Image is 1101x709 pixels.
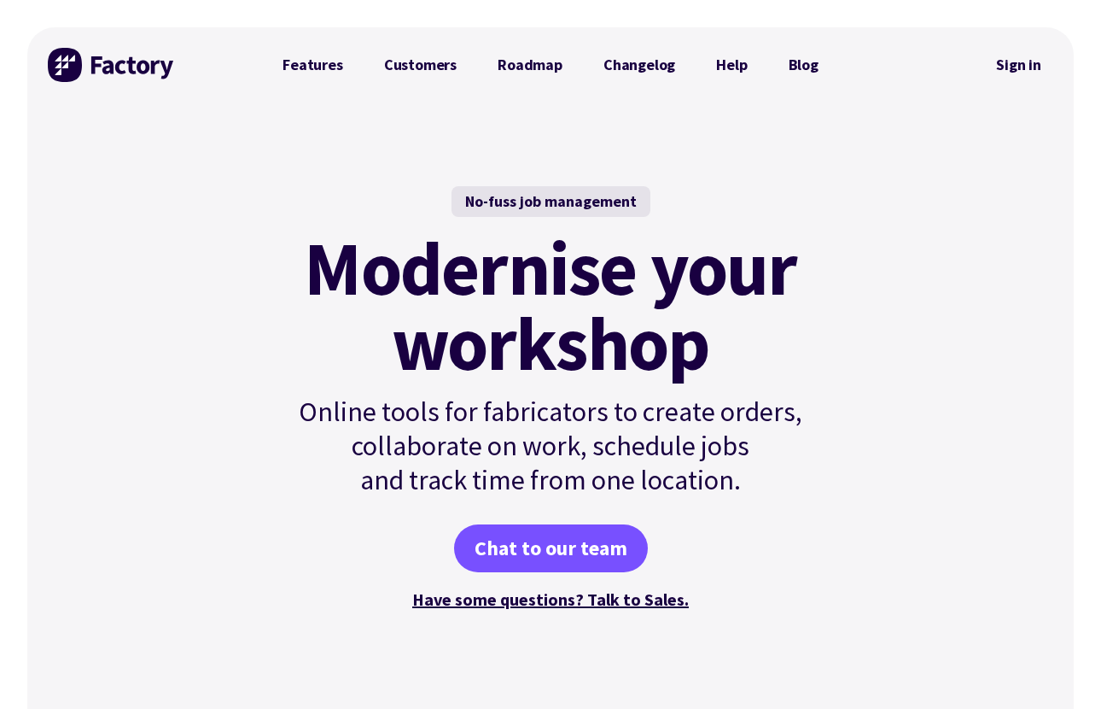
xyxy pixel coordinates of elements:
a: Roadmap [477,48,583,82]
iframe: Chat Widget [1016,627,1101,709]
nav: Secondary Navigation [984,45,1053,85]
img: Factory [48,48,176,82]
a: Have some questions? Talk to Sales. [412,589,689,610]
a: Features [262,48,364,82]
div: No-fuss job management [451,186,650,217]
nav: Primary Navigation [262,48,839,82]
a: Changelog [583,48,696,82]
a: Sign in [984,45,1053,85]
a: Help [696,48,767,82]
a: Customers [364,48,477,82]
a: Blog [768,48,839,82]
mark: Modernise your workshop [304,231,796,381]
a: Chat to our team [454,524,648,572]
p: Online tools for fabricators to create orders, collaborate on work, schedule jobs and track time ... [262,395,839,497]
